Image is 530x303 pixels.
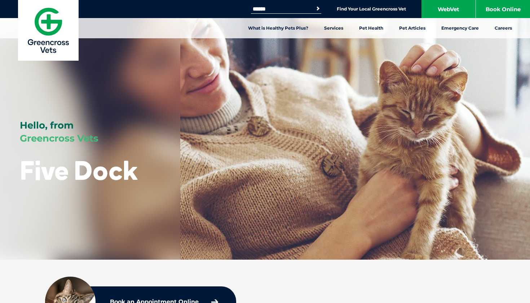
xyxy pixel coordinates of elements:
[20,133,98,144] span: Greencross Vets
[240,18,316,38] a: What is Healthy Pets Plus?
[487,18,520,38] a: Careers
[314,5,322,12] button: Search
[20,120,74,131] span: Hello, from
[351,18,391,38] a: Pet Health
[337,6,406,12] a: Find Your Local Greencross Vet
[20,156,138,185] h1: Five Dock
[391,18,433,38] a: Pet Articles
[433,18,487,38] a: Emergency Care
[316,18,351,38] a: Services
